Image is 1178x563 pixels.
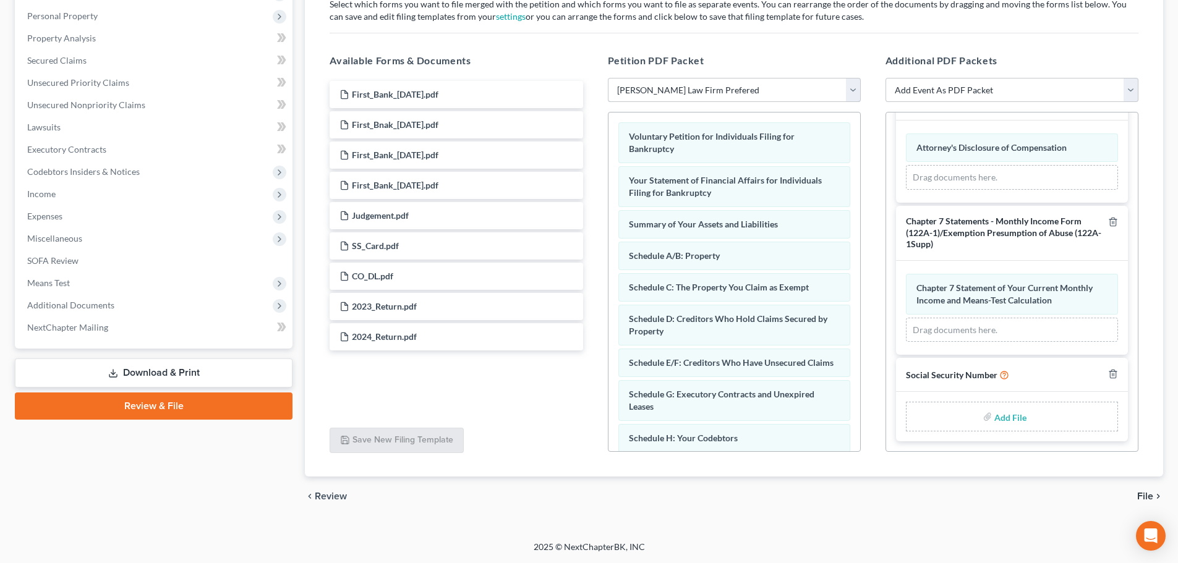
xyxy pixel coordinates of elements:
[237,541,942,563] div: 2025 © NextChapterBK, INC
[629,389,814,412] span: Schedule G: Executory Contracts and Unexpired Leases
[629,219,778,229] span: Summary of Your Assets and Liabilities
[15,358,292,387] a: Download & Print
[352,119,438,130] span: First_Bnak_[DATE].pdf
[27,322,108,332] span: NextChapter Mailing
[352,301,417,311] span: 2023_Return.pdf
[17,94,292,116] a: Unsecured Nonpriority Claims
[886,53,1138,68] h5: Additional PDF Packets
[1136,521,1166,551] div: Open Intercom Messenger
[352,89,438,99] span: First_Bank_[DATE].pdf
[352,150,438,160] span: First_Bank_[DATE].pdf
[608,54,704,66] span: Petition PDF Packet
[27,277,70,288] span: Means Test
[352,331,417,342] span: 2024_Return.pdf
[17,49,292,72] a: Secured Claims
[916,142,1067,153] span: Attorney's Disclosure of Compensation
[629,282,809,292] span: Schedule C: The Property You Claim as Exempt
[916,282,1093,305] span: Chapter 7 Statement of Your Current Monthly Income and Means-Test Calculation
[305,491,315,501] i: chevron_left
[27,33,96,43] span: Property Analysis
[629,357,834,368] span: Schedule E/F: Creditors Who Have Unsecured Claims
[27,122,61,132] span: Lawsuits
[352,180,438,190] span: First_Bank_[DATE].pdf
[906,165,1118,190] div: Drag documents here.
[906,370,997,380] span: Social Security Number
[352,240,399,251] span: SS_Card.pdf
[27,255,79,266] span: SOFA Review
[629,313,827,336] span: Schedule D: Creditors Who Hold Claims Secured by Property
[17,138,292,161] a: Executory Contracts
[27,11,98,21] span: Personal Property
[906,318,1118,342] div: Drag documents here.
[27,166,140,177] span: Codebtors Insiders & Notices
[629,433,738,443] span: Schedule H: Your Codebtors
[27,211,62,221] span: Expenses
[906,216,1101,249] span: Chapter 7 Statements - Monthly Income Form (122A-1)/Exemption Presumption of Abuse (122A-1Supp)
[27,300,114,310] span: Additional Documents
[27,188,56,199] span: Income
[629,250,720,261] span: Schedule A/B: Property
[629,175,822,198] span: Your Statement of Financial Affairs for Individuals Filing for Bankruptcy
[27,233,82,243] span: Miscellaneous
[629,131,795,154] span: Voluntary Petition for Individuals Filing for Bankruptcy
[352,271,393,281] span: CO_DL.pdf
[496,11,526,22] a: settings
[27,55,87,66] span: Secured Claims
[330,428,464,454] button: Save New Filing Template
[17,27,292,49] a: Property Analysis
[352,210,409,221] span: Judgement.pdf
[305,491,359,501] button: chevron_left Review
[330,53,583,68] h5: Available Forms & Documents
[27,99,145,110] span: Unsecured Nonpriority Claims
[27,77,129,88] span: Unsecured Priority Claims
[17,250,292,272] a: SOFA Review
[315,491,347,501] span: Review
[17,316,292,339] a: NextChapter Mailing
[1153,491,1163,501] i: chevron_right
[17,72,292,94] a: Unsecured Priority Claims
[15,392,292,420] a: Review & File
[1137,491,1153,501] span: File
[17,116,292,138] a: Lawsuits
[27,144,106,155] span: Executory Contracts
